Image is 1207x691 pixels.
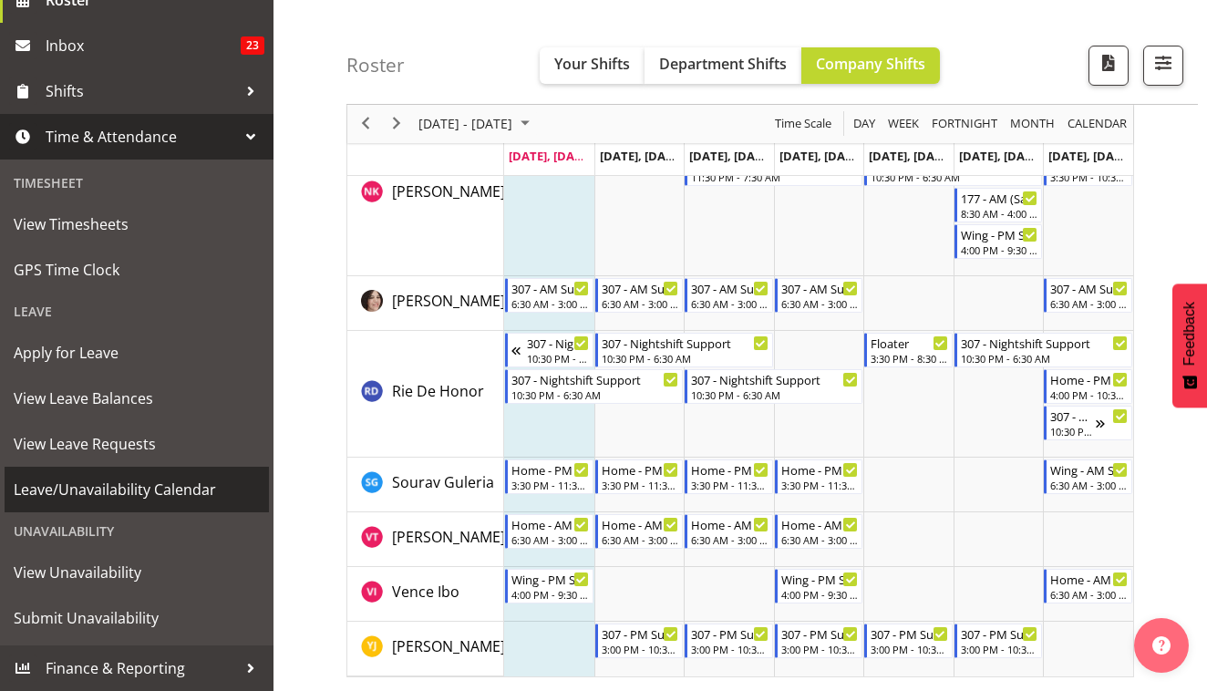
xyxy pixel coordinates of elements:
[554,54,630,74] span: Your Shifts
[511,460,589,479] div: Home - PM Support 1
[511,279,589,297] div: 307 - AM Support
[241,36,264,55] span: 23
[509,148,601,164] span: [DATE], [DATE]
[602,624,679,643] div: 307 - PM Support
[505,369,683,404] div: Rie De Honor"s event - 307 - Nightshift Support Begin From Monday, September 22, 2025 at 10:30:00...
[1050,170,1128,184] div: 3:30 PM - 10:30 PM
[505,278,593,313] div: Rachida Ryan"s event - 307 - AM Support Begin From Monday, September 22, 2025 at 6:30:00 AM GMT+1...
[392,636,505,656] span: [PERSON_NAME]
[602,279,679,297] div: 307 - AM Support
[685,514,773,549] div: Vanessa Thornley"s event - Home - AM Support 1 Begin From Wednesday, September 24, 2025 at 6:30:0...
[775,624,863,658] div: Yuxi Ji"s event - 307 - PM Support Begin From Thursday, September 25, 2025 at 3:00:00 PM GMT+12:0...
[781,532,859,547] div: 6:30 AM - 3:00 PM
[602,642,679,656] div: 3:00 PM - 10:30 PM
[961,206,1038,221] div: 8:30 AM - 4:00 PM
[46,77,237,105] span: Shifts
[511,296,589,311] div: 6:30 AM - 3:00 PM
[954,333,1132,367] div: Rie De Honor"s event - 307 - Nightshift Support Begin From Saturday, September 27, 2025 at 10:30:...
[691,296,769,311] div: 6:30 AM - 3:00 PM
[954,188,1043,222] div: Navneet Kaur"s event - 177 - AM (Sat/Sun) Begin From Saturday, September 27, 2025 at 8:30:00 AM G...
[511,515,589,533] div: Home - AM Support 1
[392,180,505,202] a: [PERSON_NAME]
[392,291,505,311] span: [PERSON_NAME]
[511,587,589,602] div: 4:00 PM - 9:30 PM
[5,247,269,293] a: GPS Time Clock
[1181,302,1198,366] span: Feedback
[781,624,859,643] div: 307 - PM Support
[781,460,859,479] div: Home - PM Support 1
[930,113,999,136] span: Fortnight
[1050,370,1128,388] div: Home - PM Support 2
[691,478,769,492] div: 3:30 PM - 11:30 PM
[689,148,772,164] span: [DATE], [DATE]
[691,624,769,643] div: 307 - PM Support
[959,148,1042,164] span: [DATE], [DATE]
[392,381,484,401] span: Rie De Honor
[864,333,953,367] div: Rie De Honor"s event - Floater Begin From Friday, September 26, 2025 at 3:30:00 PM GMT+12:00 Ends...
[14,604,260,632] span: Submit Unavailability
[961,189,1038,207] div: 177 - AM (Sat/Sun)
[781,296,859,311] div: 6:30 AM - 3:00 PM
[602,351,769,366] div: 10:30 PM - 6:30 AM
[775,278,863,313] div: Rachida Ryan"s event - 307 - AM Support Begin From Thursday, September 25, 2025 at 6:30:00 AM GMT...
[1044,278,1132,313] div: Rachida Ryan"s event - 307 - AM Support Begin From Sunday, September 28, 2025 at 6:30:00 AM GMT+1...
[412,105,541,143] div: September 22 - 28, 2025
[595,459,684,494] div: Sourav Guleria"s event - Home - PM Support 1 Begin From Tuesday, September 23, 2025 at 3:30:00 PM...
[1172,284,1207,407] button: Feedback - Show survey
[691,460,769,479] div: Home - PM Support 1
[871,170,1037,184] div: 10:30 PM - 6:30 AM
[14,385,260,412] span: View Leave Balances
[5,467,269,512] a: Leave/Unavailability Calendar
[540,47,645,84] button: Your Shifts
[685,459,773,494] div: Sourav Guleria"s event - Home - PM Support 1 Begin From Wednesday, September 24, 2025 at 3:30:00 ...
[392,581,459,603] a: Vence Ibo
[595,333,773,367] div: Rie De Honor"s event - 307 - Nightshift Support Begin From Tuesday, September 23, 2025 at 10:30:0...
[1044,369,1132,404] div: Rie De Honor"s event - Home - PM Support 2 Begin From Sunday, September 28, 2025 at 4:00:00 PM GM...
[392,380,484,402] a: Rie De Honor
[773,113,833,136] span: Time Scale
[602,296,679,311] div: 6:30 AM - 3:00 PM
[929,113,1001,136] button: Fortnight
[5,421,269,467] a: View Leave Requests
[417,113,514,136] span: [DATE] - [DATE]
[5,293,269,330] div: Leave
[685,624,773,658] div: Yuxi Ji"s event - 307 - PM Support Begin From Wednesday, September 24, 2025 at 3:00:00 PM GMT+12:...
[347,458,504,512] td: Sourav Guleria resource
[46,655,237,682] span: Finance & Reporting
[1007,113,1058,136] button: Timeline Month
[505,459,593,494] div: Sourav Guleria"s event - Home - PM Support 1 Begin From Monday, September 22, 2025 at 3:30:00 PM ...
[869,148,952,164] span: [DATE], [DATE]
[602,460,679,479] div: Home - PM Support 1
[595,514,684,549] div: Vanessa Thornley"s event - Home - AM Support 1 Begin From Tuesday, September 23, 2025 at 6:30:00 ...
[1044,459,1132,494] div: Sourav Guleria"s event - Wing - AM Support 1 Begin From Sunday, September 28, 2025 at 6:30:00 AM ...
[1050,587,1128,602] div: 6:30 AM - 3:00 PM
[392,527,505,547] span: [PERSON_NAME]
[602,515,679,533] div: Home - AM Support 1
[14,476,260,503] span: Leave/Unavailability Calendar
[595,278,684,313] div: Rachida Ryan"s event - 307 - AM Support Begin From Tuesday, September 23, 2025 at 6:30:00 AM GMT+...
[511,478,589,492] div: 3:30 PM - 11:30 PM
[381,105,412,143] div: next period
[600,148,683,164] span: [DATE], [DATE]
[772,113,835,136] button: Time Scale
[961,624,1038,643] div: 307 - PM Support
[659,54,787,74] span: Department Shifts
[851,113,879,136] button: Timeline Day
[392,635,505,657] a: [PERSON_NAME]
[685,369,862,404] div: Rie De Honor"s event - 307 - Nightshift Support Begin From Wednesday, September 24, 2025 at 10:30...
[392,471,494,493] a: Sourav Guleria
[5,550,269,595] a: View Unavailability
[511,570,589,588] div: Wing - PM Support 2
[691,279,769,297] div: 307 - AM Support
[1050,424,1096,438] div: 10:30 PM - 6:30 AM
[354,113,378,136] button: Previous
[885,113,923,136] button: Timeline Week
[1050,387,1128,402] div: 4:00 PM - 10:30 PM
[416,113,538,136] button: September 2025
[781,587,859,602] div: 4:00 PM - 9:30 PM
[871,642,948,656] div: 3:00 PM - 10:30 PM
[347,512,504,567] td: Vanessa Thornley resource
[851,113,877,136] span: Day
[511,532,589,547] div: 6:30 AM - 3:00 PM
[954,224,1043,259] div: Navneet Kaur"s event - Wing - PM Support 2 Begin From Saturday, September 27, 2025 at 4:00:00 PM ...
